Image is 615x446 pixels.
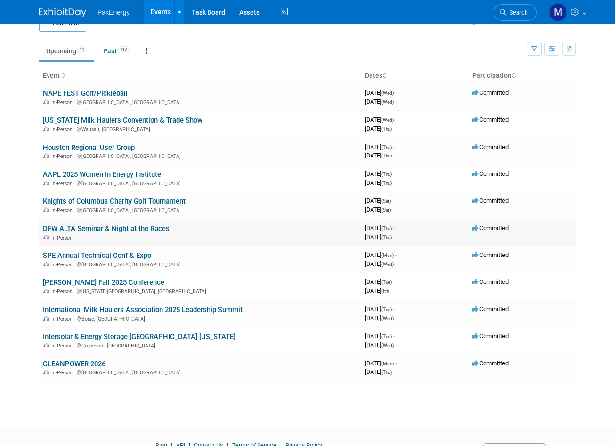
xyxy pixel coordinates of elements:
span: Committed [472,360,509,367]
span: (Tue) [381,280,392,285]
span: (Wed) [381,316,394,321]
div: Grapevine, [GEOGRAPHIC_DATA] [43,341,357,349]
span: (Wed) [381,117,394,123]
img: In-Person Event [43,207,49,212]
div: [US_STATE][GEOGRAPHIC_DATA], [GEOGRAPHIC_DATA] [43,287,357,295]
span: [DATE] [365,152,392,159]
span: - [392,197,394,204]
span: In-Person [51,316,75,322]
th: Participation [469,68,576,84]
div: [GEOGRAPHIC_DATA], [GEOGRAPHIC_DATA] [43,98,357,106]
span: [DATE] [365,251,397,258]
span: Committed [472,116,509,123]
span: In-Person [51,181,75,187]
span: (Mon) [381,361,394,366]
span: [DATE] [365,314,394,322]
span: (Thu) [381,153,392,158]
span: [DATE] [365,179,392,186]
span: - [393,143,395,150]
img: Michael Hagenbrock [549,3,567,21]
span: (Wed) [381,99,394,105]
span: (Thu) [381,370,392,375]
a: International Milk Haulers Association 2025 Leadership Summit [43,306,243,314]
span: (Thu) [381,145,392,150]
span: [DATE] [365,332,395,339]
a: NAPE FEST Golf/Pickleball [43,89,128,98]
span: - [395,251,397,258]
span: Search [506,9,528,16]
a: Houston Regional User Group [43,143,135,152]
span: Committed [472,332,509,339]
img: In-Person Event [43,343,49,347]
span: (Thu) [381,172,392,177]
a: Sort by Event Name [60,72,65,79]
span: - [393,170,395,177]
a: Knights of Columbus Charity Golf Tournament [43,197,186,206]
a: DFW ALTA Seminar & Night at the Races [43,224,170,233]
span: Committed [472,89,509,96]
span: In-Person [51,126,75,132]
a: Search [494,4,537,21]
span: - [395,116,397,123]
img: In-Person Event [43,262,49,266]
span: In-Person [51,370,75,376]
th: Event [39,68,361,84]
span: - [395,89,397,96]
span: (Wed) [381,343,394,348]
div: Boise, [GEOGRAPHIC_DATA] [43,314,357,322]
span: [DATE] [365,197,394,204]
a: Sort by Participation Type [511,72,516,79]
div: [GEOGRAPHIC_DATA], [GEOGRAPHIC_DATA] [43,206,357,214]
span: [DATE] [365,278,395,285]
span: Committed [472,197,509,204]
span: Committed [472,306,509,313]
span: [DATE] [365,170,395,177]
span: [DATE] [365,233,392,240]
span: [DATE] [365,116,397,123]
span: [DATE] [365,89,397,96]
span: (Wed) [381,91,394,96]
div: [GEOGRAPHIC_DATA], [GEOGRAPHIC_DATA] [43,152,357,159]
span: [DATE] [365,368,392,375]
span: - [393,278,395,285]
span: Committed [472,170,509,177]
span: (Thu) [381,181,392,186]
span: In-Person [51,207,75,214]
span: (Tue) [381,334,392,339]
span: (Tue) [381,307,392,312]
a: [PERSON_NAME] Fall 2025 Conference [43,278,164,287]
a: CLEANPOWER 2026 [43,360,105,368]
span: In-Person [51,99,75,106]
span: - [393,332,395,339]
span: - [395,360,397,367]
span: In-Person [51,153,75,159]
img: In-Person Event [43,370,49,374]
span: [DATE] [365,341,394,348]
img: In-Person Event [43,99,49,104]
img: In-Person Event [43,181,49,185]
span: [DATE] [365,306,395,313]
a: Past117 [96,42,137,60]
th: Dates [361,68,469,84]
a: AAPL 2025 Women In Energy Institute [43,170,161,179]
span: [DATE] [365,287,389,294]
a: Sort by Start Date [382,72,387,79]
span: In-Person [51,343,75,349]
span: (Mon) [381,253,394,258]
span: - [393,224,395,231]
div: [GEOGRAPHIC_DATA], [GEOGRAPHIC_DATA] [43,368,357,376]
span: (Sat) [381,207,391,213]
span: (Thu) [381,235,392,240]
span: [DATE] [365,143,395,150]
span: Committed [472,251,509,258]
span: Committed [472,278,509,285]
span: In-Person [51,235,75,241]
span: [DATE] [365,98,394,105]
span: [DATE] [365,224,395,231]
img: ExhibitDay [39,8,86,17]
span: (Thu) [381,226,392,231]
span: (Fri) [381,289,389,294]
span: Committed [472,224,509,231]
span: PakEnergy [97,8,129,16]
span: (Thu) [381,126,392,132]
